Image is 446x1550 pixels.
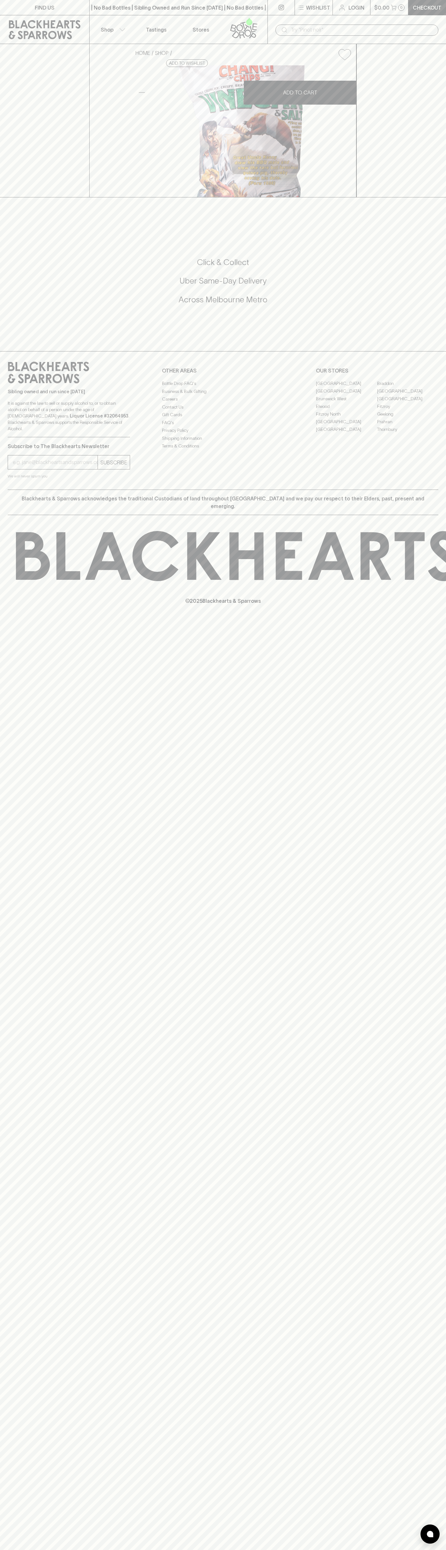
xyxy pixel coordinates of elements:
a: [GEOGRAPHIC_DATA] [377,387,438,395]
h5: Across Melbourne Metro [8,294,438,305]
div: Call to action block [8,232,438,338]
a: Stores [179,15,223,44]
a: Brunswick West [316,395,377,402]
a: Business & Bulk Gifting [162,387,284,395]
a: Gift Cards [162,411,284,419]
a: SHOP [155,50,169,56]
a: Fitzroy [377,402,438,410]
p: SUBSCRIBE [100,459,127,466]
a: Privacy Policy [162,427,284,434]
p: Login [348,4,364,11]
a: Tastings [134,15,179,44]
a: [GEOGRAPHIC_DATA] [377,395,438,402]
a: [GEOGRAPHIC_DATA] [316,380,377,387]
p: Wishlist [306,4,330,11]
img: 37129.png [130,65,356,197]
button: Shop [90,15,134,44]
button: Add to wishlist [336,47,354,63]
p: OUR STORES [316,367,438,374]
a: Shipping Information [162,434,284,442]
p: Tastings [146,26,166,33]
p: Blackhearts & Sparrows acknowledges the traditional Custodians of land throughout [GEOGRAPHIC_DAT... [12,495,434,510]
p: OTHER AREAS [162,367,284,374]
p: Stores [193,26,209,33]
a: [GEOGRAPHIC_DATA] [316,425,377,433]
input: e.g. jane@blackheartsandsparrows.com.au [13,457,98,468]
p: Checkout [413,4,442,11]
a: FAQ's [162,419,284,426]
a: Careers [162,395,284,403]
h5: Uber Same-Day Delivery [8,276,438,286]
p: Subscribe to The Blackhearts Newsletter [8,442,130,450]
p: ADD TO CART [283,89,317,96]
p: Sibling owned and run since [DATE] [8,388,130,395]
p: $0.00 [374,4,390,11]
img: bubble-icon [427,1531,433,1537]
p: 0 [400,6,403,9]
p: We will never spam you [8,473,130,479]
a: HOME [135,50,150,56]
p: Shop [101,26,113,33]
a: Prahran [377,418,438,425]
a: Bottle Drop FAQ's [162,380,284,387]
a: [GEOGRAPHIC_DATA] [316,418,377,425]
h5: Click & Collect [8,257,438,268]
strong: Liquor License #32064953 [70,413,128,418]
a: Fitzroy North [316,410,377,418]
a: Elwood [316,402,377,410]
a: Terms & Conditions [162,442,284,450]
button: SUBSCRIBE [98,455,130,469]
input: Try "Pinot noir" [291,25,433,35]
a: Geelong [377,410,438,418]
a: Thornbury [377,425,438,433]
a: [GEOGRAPHIC_DATA] [316,387,377,395]
p: FIND US [35,4,55,11]
a: Contact Us [162,403,284,411]
p: It is against the law to sell or supply alcohol to, or to obtain alcohol on behalf of a person un... [8,400,130,432]
button: ADD TO CART [244,81,357,105]
button: Add to wishlist [166,59,208,67]
a: Braddon [377,380,438,387]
